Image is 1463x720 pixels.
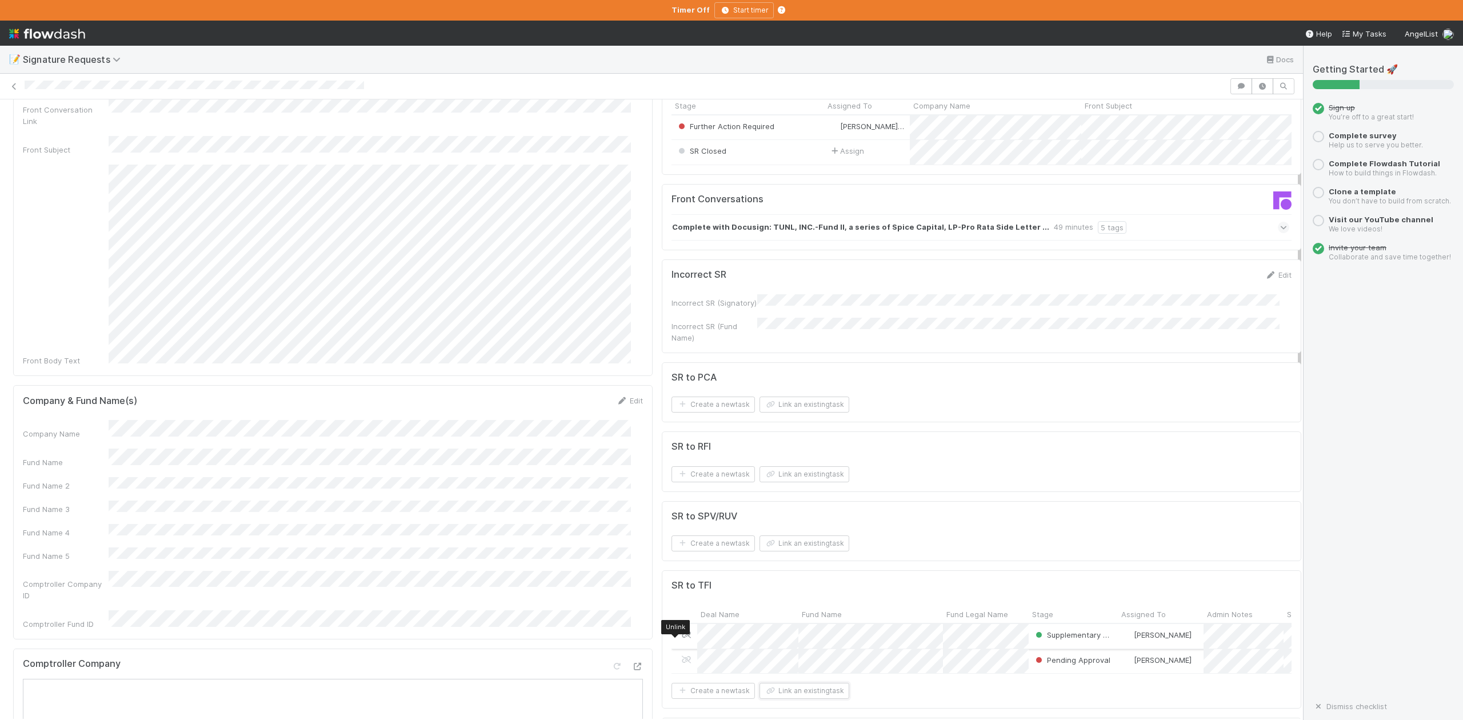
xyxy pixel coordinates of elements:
[1265,53,1294,66] a: Docs
[760,683,849,699] button: Link an existingtask
[1207,609,1253,620] span: Admin Notes
[1273,191,1292,210] img: front-logo-b4b721b83371efbadf0a.svg
[671,441,711,453] h5: SR to RFI
[1123,630,1132,639] img: avatar_6cb813a7-f212-4ca3-9382-463c76e0b247.png
[1329,243,1386,252] a: Invite your team
[1341,28,1386,39] a: My Tasks
[1329,169,1437,177] small: How to build things in Flowdash.
[1313,702,1387,711] a: Dismiss checklist
[1033,629,1112,641] div: Supplementary Doc Review
[23,457,109,468] div: Fund Name
[671,5,710,14] strong: Timer Off
[829,122,838,131] img: avatar_45aa71e2-cea6-4b00-9298-a0421aa61a2d.png
[760,397,849,413] button: Link an existingtask
[913,100,970,111] span: Company Name
[1033,654,1110,666] div: Pending Approval
[23,54,126,65] span: Signature Requests
[1329,113,1414,121] small: You’re off to a great start!
[1265,270,1292,279] a: Edit
[1134,630,1192,639] span: [PERSON_NAME]
[671,372,717,383] h5: SR to PCA
[675,100,696,111] span: Stage
[802,609,842,620] span: Fund Name
[676,122,774,131] span: Further Action Required
[1032,609,1053,620] span: Stage
[840,122,925,131] span: [PERSON_NAME]-Gayob
[671,194,973,205] h5: Front Conversations
[1329,103,1355,112] span: Sign up
[671,321,757,343] div: Incorrect SR (Fund Name)
[9,24,85,43] img: logo-inverted-e16ddd16eac7371096b0.svg
[671,580,711,591] h5: SR to TFI
[616,396,643,405] a: Edit
[671,511,737,522] h5: SR to SPV/RUV
[1305,28,1332,39] div: Help
[671,683,755,699] button: Create a newtask
[671,269,726,281] h5: Incorrect SR
[672,221,1049,234] strong: Complete with Docusign: TUNL, INC.-Fund II, a series of Spice Capital, LP-Pro Rata Side Letter ...
[714,2,774,18] button: Start timer
[23,104,109,127] div: Front Conversation Link
[1329,187,1396,196] a: Clone a template
[829,145,864,157] span: Assign
[1098,221,1126,234] div: 5 tags
[1329,141,1423,149] small: Help us to serve you better.
[1287,609,1328,620] span: Screenshot
[9,54,21,64] span: 📝
[1122,629,1192,641] div: [PERSON_NAME]
[676,146,726,155] span: SR Closed
[23,144,109,155] div: Front Subject
[23,618,109,630] div: Comptroller Fund ID
[671,297,757,309] div: Incorrect SR (Signatory)
[23,395,137,407] h5: Company & Fund Name(s)
[1054,221,1093,234] div: 49 minutes
[1329,215,1433,224] a: Visit our YouTube channel
[828,100,872,111] span: Assigned To
[1122,654,1192,666] div: [PERSON_NAME]
[23,527,109,538] div: Fund Name 4
[23,503,109,515] div: Fund Name 3
[671,466,755,482] button: Create a newtask
[1085,100,1132,111] span: Front Subject
[1341,29,1386,38] span: My Tasks
[1033,655,1110,665] span: Pending Approval
[1121,609,1166,620] span: Assigned To
[1329,131,1397,140] a: Complete survey
[1442,29,1454,40] img: avatar_45aa71e2-cea6-4b00-9298-a0421aa61a2d.png
[1329,225,1382,233] small: We love videos!
[23,658,121,670] h5: Comptroller Company
[676,145,726,157] div: SR Closed
[676,121,774,132] div: Further Action Required
[671,535,755,551] button: Create a newtask
[760,535,849,551] button: Link an existingtask
[23,480,109,491] div: Fund Name 2
[1123,655,1132,665] img: avatar_6cb813a7-f212-4ca3-9382-463c76e0b247.png
[1405,29,1438,38] span: AngelList
[1134,655,1192,665] span: [PERSON_NAME]
[671,397,755,413] button: Create a newtask
[1033,630,1145,639] span: Supplementary Doc Review
[23,578,109,601] div: Comptroller Company ID
[946,609,1008,620] span: Fund Legal Name
[1313,64,1454,75] h5: Getting Started 🚀
[1329,197,1451,205] small: You don’t have to build from scratch.
[829,121,904,132] div: [PERSON_NAME]-Gayob
[23,355,109,366] div: Front Body Text
[23,550,109,562] div: Fund Name 5
[701,609,740,620] span: Deal Name
[760,466,849,482] button: Link an existingtask
[1329,253,1451,261] small: Collaborate and save time together!
[1329,159,1440,168] a: Complete Flowdash Tutorial
[23,428,109,439] div: Company Name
